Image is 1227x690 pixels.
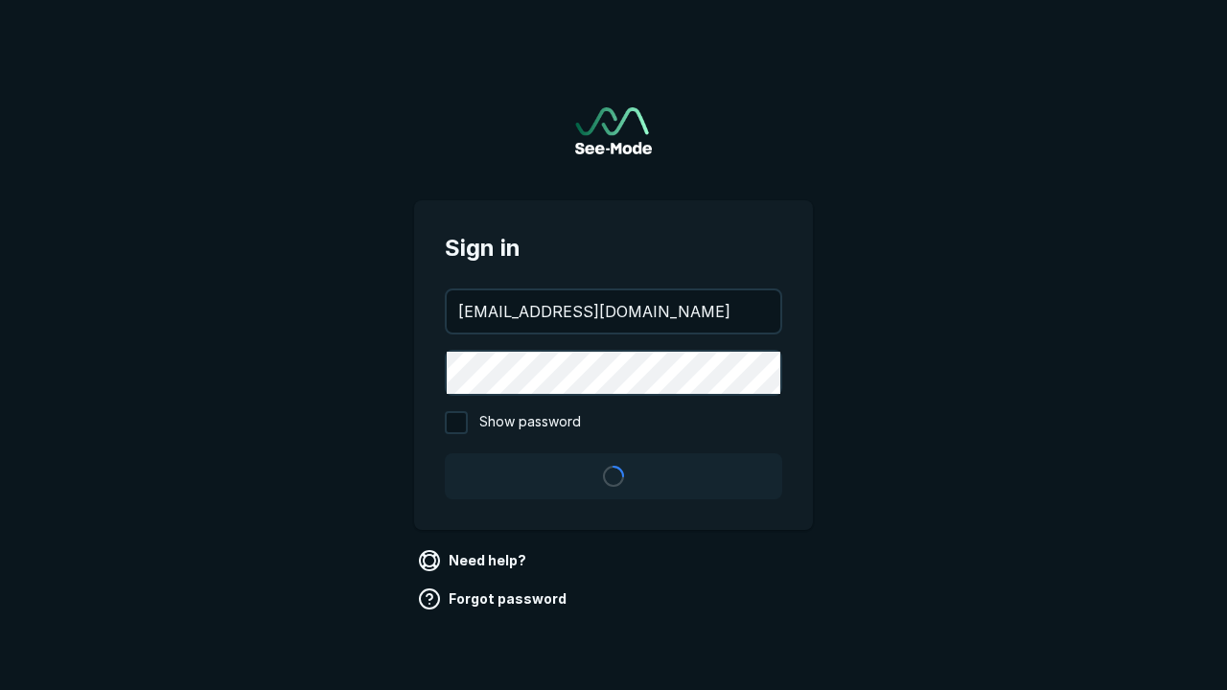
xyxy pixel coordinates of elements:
a: Forgot password [414,584,574,614]
input: your@email.com [447,290,780,333]
img: See-Mode Logo [575,107,652,154]
a: Need help? [414,545,534,576]
span: Show password [479,411,581,434]
span: Sign in [445,231,782,265]
a: Go to sign in [575,107,652,154]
